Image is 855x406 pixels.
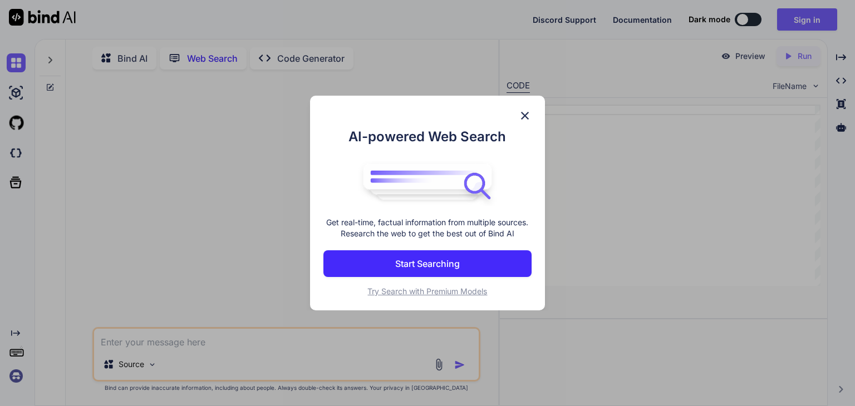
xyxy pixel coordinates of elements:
[518,109,532,122] img: close
[323,127,532,147] h1: AI-powered Web Search
[355,158,500,206] img: bind logo
[367,286,487,296] span: Try Search with Premium Models
[395,257,460,270] p: Start Searching
[323,250,532,277] button: Start Searching
[323,217,532,239] p: Get real-time, factual information from multiple sources. Research the web to get the best out of...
